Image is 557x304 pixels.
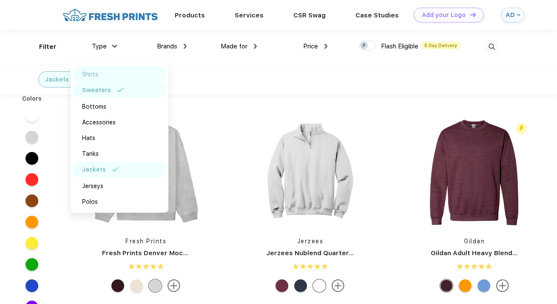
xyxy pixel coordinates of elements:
span: Price [303,42,318,50]
img: filter_selected.svg [117,88,124,92]
div: Burgundy mto [111,279,124,292]
div: Carolina Blue [477,279,490,292]
img: dropdown.png [184,44,187,49]
div: Shirts [82,70,98,79]
img: dropdown.png [324,44,327,49]
div: Ht Sp Drk Maroon [440,279,453,292]
div: AD [506,11,515,19]
span: Brands [157,42,177,50]
a: Gildan [464,238,485,245]
a: Jerzees [297,238,324,245]
span: Made for [221,42,247,50]
span: 5 Day Delivery [422,42,460,49]
img: flash_active_toggle.svg [516,123,527,134]
a: CSR Swag [293,11,326,19]
div: Ash Grey mto [149,279,162,292]
span: Flash Eligible [381,42,418,50]
img: desktop_search.svg [485,40,499,54]
div: Filter [39,42,57,52]
div: Jackets [45,75,69,84]
a: Fresh Prints Denver Mock Neck Heavyweight Sweatshirt [102,249,287,257]
div: Buttermilk mto [130,279,143,292]
div: Colors [16,94,48,103]
div: Jerseys [82,182,103,191]
div: Polos [82,197,98,206]
img: dropdown.png [254,44,257,49]
div: Jackets [82,165,106,174]
a: Products [175,11,205,19]
a: Fresh Prints [125,238,166,245]
div: Bottoms [82,102,106,111]
div: Sweaters [82,86,111,95]
div: White [313,279,326,292]
div: Accessories [82,118,116,127]
img: fo%20logo%202.webp [60,8,160,23]
div: Gold [459,279,472,292]
div: Hats [82,134,95,143]
div: Maroon [276,279,288,292]
img: arrow_down_blue.svg [517,13,520,17]
img: more.svg [332,279,344,292]
img: dropdown.png [112,45,117,48]
div: Tanks [82,149,99,158]
img: func=resize&h=266 [253,115,367,228]
img: more.svg [168,279,180,292]
div: Add your Logo [422,11,466,19]
img: filter_selected.svg [112,167,119,172]
span: Type [92,42,107,50]
img: DT [470,12,476,17]
a: Jerzees Nublend Quarter-Zip Cadet Collar Sweatshirt [266,249,442,257]
a: Services [235,11,264,19]
img: more.svg [496,279,509,292]
img: func=resize&h=266 [418,115,531,228]
div: J Navy [294,279,307,292]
